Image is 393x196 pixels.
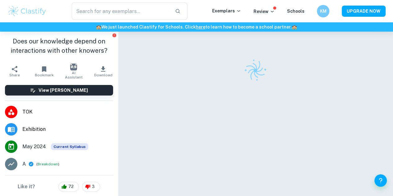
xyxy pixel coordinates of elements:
button: UPGRADE NOW [342,6,386,17]
button: Report issue [112,33,117,38]
span: May 2024 [22,143,46,150]
span: Bookmark [35,73,54,77]
a: Schools [287,9,304,14]
span: 🏫 [292,24,297,29]
span: 3 [89,184,98,190]
span: Exhibition [22,126,113,133]
span: Download [94,73,112,77]
span: 72 [65,184,77,190]
p: Review [254,8,275,15]
h6: KM [320,8,327,15]
div: This exemplar is based on the current syllabus. Feel free to refer to it for inspiration/ideas wh... [51,143,88,150]
button: Download [89,63,118,80]
button: Bookmark [30,63,59,80]
button: View [PERSON_NAME] [5,85,113,96]
span: AI Assistant [63,71,85,79]
img: AI Assistant [70,64,77,70]
h6: View [PERSON_NAME] [39,87,88,94]
a: here [196,24,205,29]
img: Clastify logo [7,5,47,17]
span: 🏫 [96,24,101,29]
input: Search for any exemplars... [72,2,170,20]
div: 3 [82,182,100,192]
div: 72 [58,182,79,192]
button: AI Assistant [59,63,89,80]
span: ( ) [36,161,59,167]
h6: Like it? [18,183,35,190]
span: Share [9,73,20,77]
span: Current Syllabus [51,143,88,150]
span: TOK [22,108,113,116]
h1: Does our knowledge depend on interactions with other knowers? [5,37,113,55]
img: Clastify logo [240,55,271,86]
button: KM [317,5,329,17]
button: Breakdown [38,161,58,167]
p: A [22,160,26,168]
button: Help and Feedback [374,174,387,187]
h6: We just launched Clastify for Schools. Click to learn how to become a school partner. [1,24,392,30]
p: Exemplars [212,7,241,14]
